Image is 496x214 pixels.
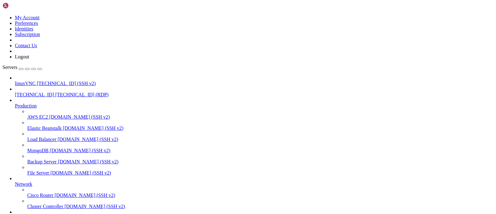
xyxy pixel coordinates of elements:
a: linuxVNC [TECHNICAL_ID] (SSH v2) [15,81,494,86]
span: Elastic Beanstalk [27,125,62,131]
a: Backup Server [DOMAIN_NAME] (SSH v2) [27,159,494,165]
a: Contact Us [15,43,37,48]
li: linuxVNC [TECHNICAL_ID] (SSH v2) [15,75,494,86]
li: Backup Server [DOMAIN_NAME] (SSH v2) [27,153,494,165]
span: Load Balancer [27,137,56,142]
span: Cluster Controller [27,204,63,209]
li: File Server [DOMAIN_NAME] (SSH v2) [27,165,494,176]
a: [TECHNICAL_ID] [TECHNICAL_ID] (RDP) [15,92,494,98]
li: MongoDB [DOMAIN_NAME] (SSH v2) [27,142,494,153]
span: [DOMAIN_NAME] (SSH v2) [58,137,118,142]
span: Cisco Router [27,193,53,198]
span: [DOMAIN_NAME] (SSH v2) [63,125,124,131]
a: Servers [2,65,42,70]
span: [DOMAIN_NAME] (SSH v2) [55,193,115,198]
span: [TECHNICAL_ID] (RDP) [55,92,108,97]
span: File Server [27,170,49,175]
a: Load Balancer [DOMAIN_NAME] (SSH v2) [27,137,494,142]
span: [DOMAIN_NAME] (SSH v2) [64,204,125,209]
li: Cisco Router [DOMAIN_NAME] (SSH v2) [27,187,494,198]
a: Production [15,103,494,109]
a: Logout [15,54,29,59]
li: [TECHNICAL_ID] [TECHNICAL_ID] (RDP) [15,86,494,98]
span: [DOMAIN_NAME] (SSH v2) [50,148,110,153]
a: Identities [15,26,33,31]
span: [DOMAIN_NAME] (SSH v2) [49,114,110,120]
a: Network [15,181,494,187]
span: [DOMAIN_NAME] (SSH v2) [51,170,111,175]
a: AWS EC2 [DOMAIN_NAME] (SSH v2) [27,114,494,120]
li: AWS EC2 [DOMAIN_NAME] (SSH v2) [27,109,494,120]
span: Production [15,103,37,108]
li: Production [15,98,494,176]
li: Network [15,176,494,209]
span: linuxVNC [15,81,36,86]
a: Elastic Beanstalk [DOMAIN_NAME] (SSH v2) [27,125,494,131]
a: Subscription [15,32,40,37]
li: Elastic Beanstalk [DOMAIN_NAME] (SSH v2) [27,120,494,131]
a: File Server [DOMAIN_NAME] (SSH v2) [27,170,494,176]
a: Preferences [15,20,38,26]
span: AWS EC2 [27,114,48,120]
span: [TECHNICAL_ID] [15,92,54,97]
a: My Account [15,15,40,20]
a: MongoDB [DOMAIN_NAME] (SSH v2) [27,148,494,153]
span: Backup Server [27,159,57,164]
span: [TECHNICAL_ID] (SSH v2) [37,81,96,86]
span: Servers [2,65,17,70]
img: Shellngn [2,2,38,9]
span: [DOMAIN_NAME] (SSH v2) [58,159,119,164]
a: Cluster Controller [DOMAIN_NAME] (SSH v2) [27,204,494,209]
li: Load Balancer [DOMAIN_NAME] (SSH v2) [27,131,494,142]
span: MongoDB [27,148,48,153]
a: Cisco Router [DOMAIN_NAME] (SSH v2) [27,193,494,198]
li: Cluster Controller [DOMAIN_NAME] (SSH v2) [27,198,494,209]
span: Network [15,181,32,187]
